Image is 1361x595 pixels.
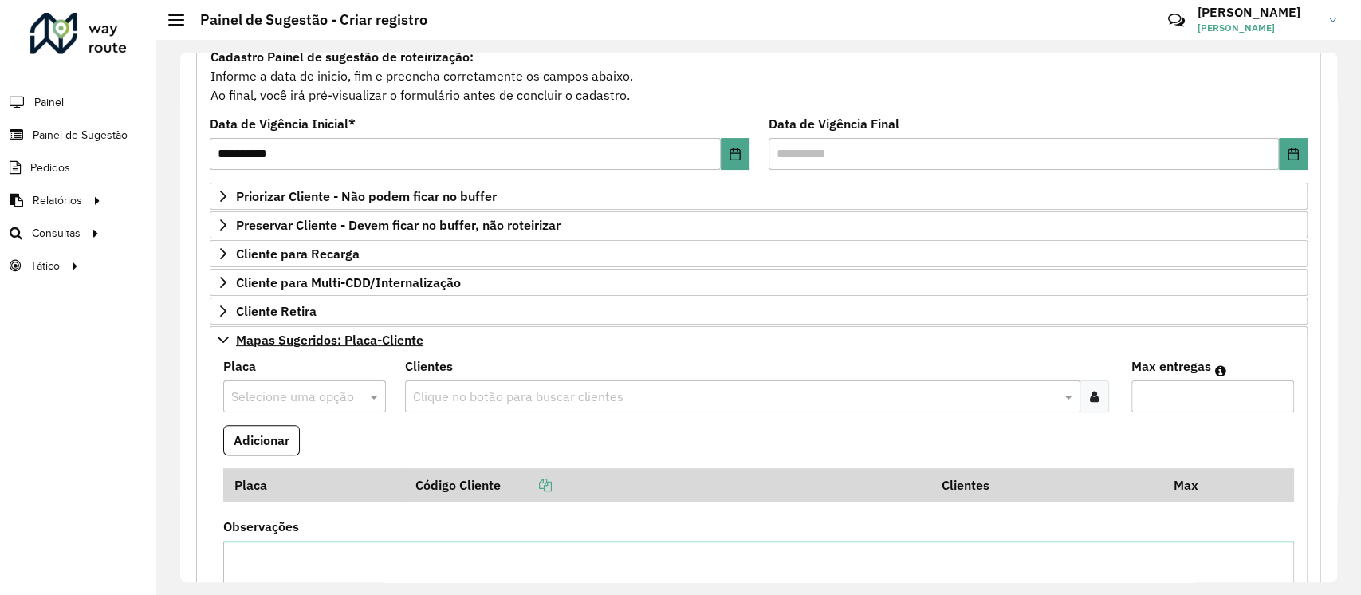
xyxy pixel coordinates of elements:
[210,269,1308,296] a: Cliente para Multi-CDD/Internalização
[33,127,128,144] span: Painel de Sugestão
[210,240,1308,267] a: Cliente para Recarga
[1159,3,1194,37] a: Contato Rápido
[210,326,1308,353] a: Mapas Sugeridos: Placa-Cliente
[1198,5,1317,20] h3: [PERSON_NAME]
[223,357,256,376] label: Placa
[33,192,82,209] span: Relatórios
[30,160,70,176] span: Pedidos
[30,258,60,274] span: Tático
[405,357,453,376] label: Clientes
[223,468,404,502] th: Placa
[769,114,899,133] label: Data de Vigência Final
[236,219,561,231] span: Preservar Cliente - Devem ficar no buffer, não roteirizar
[210,49,474,65] strong: Cadastro Painel de sugestão de roteirização:
[210,211,1308,238] a: Preservar Cliente - Devem ficar no buffer, não roteirizar
[236,190,497,203] span: Priorizar Cliente - Não podem ficar no buffer
[34,94,64,111] span: Painel
[1131,357,1211,376] label: Max entregas
[210,183,1308,210] a: Priorizar Cliente - Não podem ficar no buffer
[721,138,749,170] button: Choose Date
[236,305,317,317] span: Cliente Retira
[210,114,356,133] label: Data de Vigência Inicial
[1198,21,1317,35] span: [PERSON_NAME]
[1279,138,1308,170] button: Choose Date
[1162,468,1226,502] th: Max
[210,46,1308,105] div: Informe a data de inicio, fim e preencha corretamente os campos abaixo. Ao final, você irá pré-vi...
[210,297,1308,325] a: Cliente Retira
[184,11,427,29] h2: Painel de Sugestão - Criar registro
[236,276,461,289] span: Cliente para Multi-CDD/Internalização
[223,425,300,455] button: Adicionar
[1215,364,1226,377] em: Máximo de clientes que serão colocados na mesma rota com os clientes informados
[236,247,360,260] span: Cliente para Recarga
[404,468,930,502] th: Código Cliente
[32,225,81,242] span: Consultas
[223,517,299,536] label: Observações
[930,468,1162,502] th: Clientes
[236,333,423,346] span: Mapas Sugeridos: Placa-Cliente
[501,477,552,493] a: Copiar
